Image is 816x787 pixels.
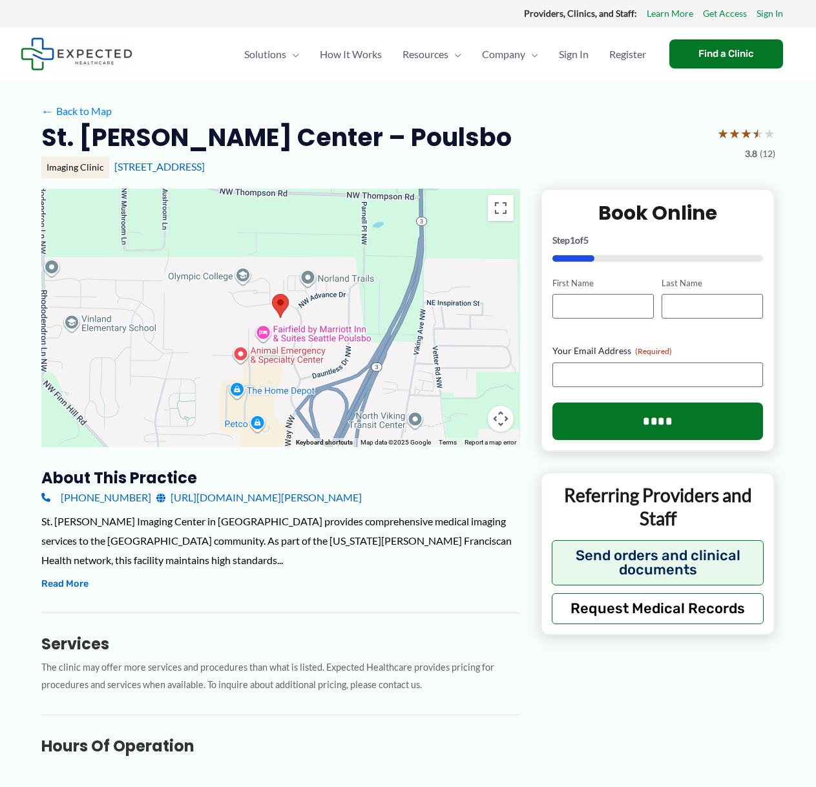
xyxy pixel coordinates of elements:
[549,32,599,77] a: Sign In
[465,439,516,446] a: Report a map error
[296,438,353,447] button: Keyboard shortcuts
[41,101,112,121] a: ←Back to Map
[552,540,764,585] button: Send orders and clinical documents
[286,32,299,77] span: Menu Toggle
[361,439,431,446] span: Map data ©2025 Google
[41,512,520,569] div: St. [PERSON_NAME] Imaging Center in [GEOGRAPHIC_DATA] provides comprehensive medical imaging serv...
[21,37,132,70] img: Expected Healthcare Logo - side, dark font, small
[41,105,54,117] span: ←
[244,32,286,77] span: Solutions
[234,32,656,77] nav: Primary Site Navigation
[525,32,538,77] span: Menu Toggle
[472,32,549,77] a: CompanyMenu Toggle
[309,32,392,77] a: How It Works
[599,32,656,77] a: Register
[552,344,764,357] label: Your Email Address
[488,195,514,221] button: Toggle fullscreen view
[488,406,514,432] button: Map camera controls
[156,488,362,507] a: [URL][DOMAIN_NAME][PERSON_NAME]
[669,39,783,68] a: Find a Clinic
[740,121,752,145] span: ★
[745,145,757,162] span: 3.8
[41,156,109,178] div: Imaging Clinic
[757,5,783,22] a: Sign In
[552,236,764,245] p: Step of
[764,121,775,145] span: ★
[752,121,764,145] span: ★
[609,32,646,77] span: Register
[482,32,525,77] span: Company
[439,439,457,446] a: Terms (opens in new tab)
[570,235,575,246] span: 1
[234,32,309,77] a: SolutionsMenu Toggle
[559,32,589,77] span: Sign In
[41,576,89,592] button: Read More
[41,488,151,507] a: [PHONE_NUMBER]
[320,32,382,77] span: How It Works
[647,5,693,22] a: Learn More
[703,5,747,22] a: Get Access
[662,277,763,289] label: Last Name
[41,634,520,654] h3: Services
[392,32,472,77] a: ResourcesMenu Toggle
[403,32,448,77] span: Resources
[717,121,729,145] span: ★
[524,8,637,19] strong: Providers, Clinics, and Staff:
[41,121,512,153] h2: St. [PERSON_NAME] Center – Poulsbo
[41,659,520,694] p: The clinic may offer more services and procedures than what is listed. Expected Healthcare provid...
[45,430,87,447] a: Open this area in Google Maps (opens a new window)
[552,277,654,289] label: First Name
[448,32,461,77] span: Menu Toggle
[41,736,520,756] h3: Hours of Operation
[552,200,764,226] h2: Book Online
[41,468,520,488] h3: About this practice
[729,121,740,145] span: ★
[552,483,764,530] p: Referring Providers and Staff
[552,593,764,624] button: Request Medical Records
[45,430,87,447] img: Google
[635,346,672,356] span: (Required)
[114,160,205,173] a: [STREET_ADDRESS]
[583,235,589,246] span: 5
[760,145,775,162] span: (12)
